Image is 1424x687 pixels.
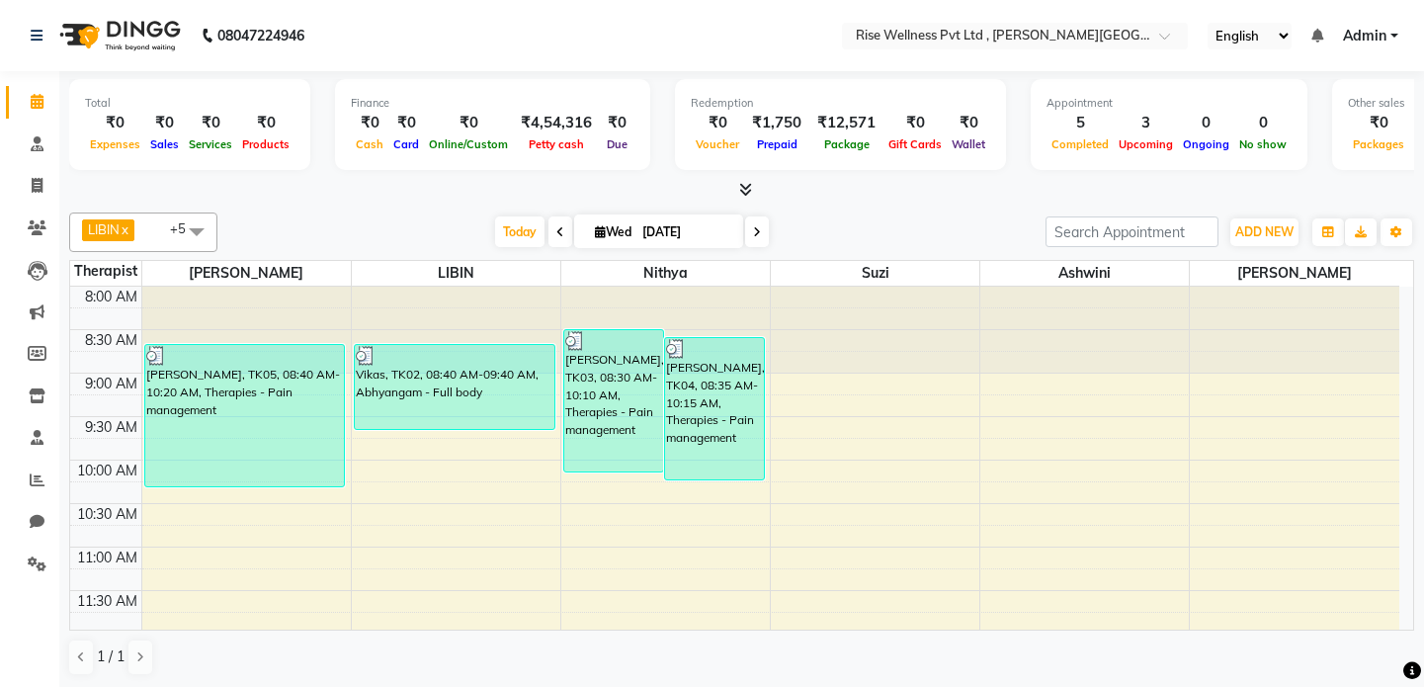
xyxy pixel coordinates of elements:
span: Ashwini [980,261,1189,286]
div: ₹0 [388,112,424,134]
span: LIBIN [352,261,560,286]
div: Total [85,95,294,112]
span: [PERSON_NAME] [1190,261,1399,286]
span: Wallet [947,137,990,151]
div: [PERSON_NAME], TK03, 08:30 AM-10:10 AM, Therapies - Pain management [564,330,663,472]
span: Products [237,137,294,151]
input: Search Appointment [1046,216,1218,247]
div: ₹4,54,316 [513,112,600,134]
span: Gift Cards [883,137,947,151]
span: Prepaid [752,137,802,151]
span: Voucher [691,137,744,151]
span: Package [819,137,875,151]
div: 0 [1178,112,1234,134]
span: Wed [590,224,636,239]
div: [PERSON_NAME], TK05, 08:40 AM-10:20 AM, Therapies - Pain management [145,345,345,486]
div: Therapist [70,261,141,282]
span: Services [184,137,237,151]
div: 0 [1234,112,1292,134]
b: 08047224946 [217,8,304,63]
div: ₹12,571 [809,112,883,134]
div: 5 [1047,112,1114,134]
span: Online/Custom [424,137,513,151]
div: ₹0 [947,112,990,134]
div: ₹0 [184,112,237,134]
div: ₹0 [424,112,513,134]
div: 9:30 AM [81,417,141,438]
input: 2025-09-03 [636,217,735,247]
span: Petty cash [524,137,589,151]
div: Vikas, TK02, 08:40 AM-09:40 AM, Abhyangam - Full body [355,345,554,429]
div: ₹0 [600,112,634,134]
span: Card [388,137,424,151]
div: 11:30 AM [73,591,141,612]
span: Due [602,137,632,151]
span: LIBIN [88,221,120,237]
div: ₹0 [691,112,744,134]
span: Packages [1348,137,1409,151]
span: Sales [145,137,184,151]
span: Cash [351,137,388,151]
a: x [120,221,128,237]
span: Today [495,216,544,247]
span: Upcoming [1114,137,1178,151]
div: 9:00 AM [81,374,141,394]
div: ₹0 [145,112,184,134]
div: Redemption [691,95,990,112]
div: ₹0 [237,112,294,134]
div: 10:30 AM [73,504,141,525]
div: ₹0 [883,112,947,134]
div: Appointment [1047,95,1292,112]
div: [PERSON_NAME], TK04, 08:35 AM-10:15 AM, Therapies - Pain management [665,338,764,479]
span: Expenses [85,137,145,151]
span: suzi [771,261,979,286]
div: ₹0 [85,112,145,134]
div: 3 [1114,112,1178,134]
div: Finance [351,95,634,112]
img: logo [50,8,186,63]
button: ADD NEW [1230,218,1298,246]
div: ₹1,750 [744,112,809,134]
span: Completed [1047,137,1114,151]
div: 10:00 AM [73,461,141,481]
span: Admin [1343,26,1386,46]
span: nithya [561,261,770,286]
span: Ongoing [1178,137,1234,151]
div: ₹0 [351,112,388,134]
span: 1 / 1 [97,646,125,667]
span: No show [1234,137,1292,151]
span: +5 [170,220,201,236]
div: 8:30 AM [81,330,141,351]
div: ₹0 [1348,112,1409,134]
div: 8:00 AM [81,287,141,307]
span: ADD NEW [1235,224,1294,239]
div: 11:00 AM [73,548,141,568]
span: [PERSON_NAME] [142,261,351,286]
